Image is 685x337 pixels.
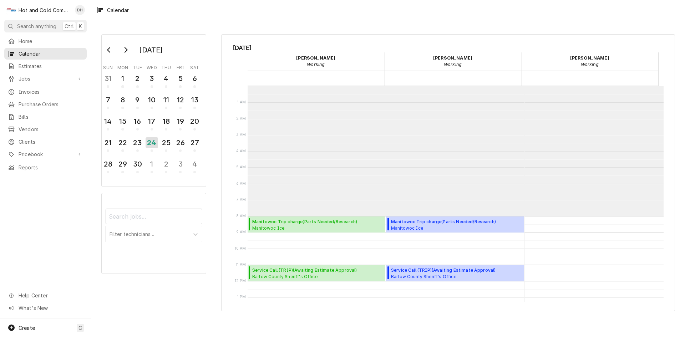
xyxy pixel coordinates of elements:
span: Home [19,37,83,45]
span: Service Call (TRIP) ( Awaiting Estimate Approval ) [391,267,496,274]
div: 9 [132,95,143,105]
th: Thursday [159,62,173,71]
div: 5 [175,73,186,84]
span: 11 AM [234,262,248,267]
a: Vendors [4,123,87,135]
th: Tuesday [130,62,144,71]
div: 25 [161,137,172,148]
span: What's New [19,304,82,312]
button: Go to next month [118,44,133,56]
span: Bills [19,113,83,121]
div: 23 [132,137,143,148]
th: Wednesday [144,62,159,71]
span: Manitowoc Trip charge ( Parts Needed/Research ) [252,219,365,225]
strong: [PERSON_NAME] [296,55,335,61]
span: Reports [19,164,83,171]
div: 12 [175,95,186,105]
div: 3 [175,159,186,169]
span: Jobs [19,75,72,82]
a: Calendar [4,48,87,60]
span: Search anything [17,22,56,30]
div: 4 [161,73,172,84]
span: Service Call (TRIP) ( Awaiting Estimate Approval ) [252,267,357,274]
strong: [PERSON_NAME] [570,55,609,61]
div: Calendar Calendar [221,34,675,311]
span: Ctrl [65,22,74,30]
a: Go to What's New [4,302,87,314]
span: Manitowoc Ice Los Potros Mexican Restaurant / [STREET_ADDRESS] [252,225,365,231]
span: Clients [19,138,83,145]
span: Pricebook [19,150,72,158]
div: Manitowoc Trip charge(Parts Needed/Research)Manitowoc IceLos Potros Mexican Restaurant / [STREET_... [248,216,385,233]
a: Reports [4,162,87,173]
div: 29 [117,159,128,169]
div: Calendar Filters [106,202,202,250]
div: 26 [175,137,186,148]
div: Service Call (TRIP)(Awaiting Estimate Approval)Bartow County Sheriff's OfficeKitchen / [STREET_AD... [248,265,385,281]
a: Home [4,35,87,47]
div: H [6,5,16,15]
div: 20 [189,116,200,127]
input: Search jobs... [106,209,202,224]
span: 3 AM [234,132,248,138]
span: 10 AM [233,246,248,251]
div: 18 [161,116,172,127]
a: Clients [4,136,87,148]
div: 27 [189,137,200,148]
div: 22 [117,137,128,148]
em: Working [581,62,599,67]
div: 31 [102,73,113,84]
div: 30 [132,159,143,169]
span: Create [19,325,35,331]
a: Go to Jobs [4,73,87,85]
div: [DATE] [137,44,165,56]
div: David Harris - Working [384,52,521,70]
div: 2 [161,159,172,169]
div: 10 [146,95,157,105]
div: 7 [102,95,113,105]
span: Manitowoc Ice Los Potros Mexican Restaurant / [STREET_ADDRESS] [391,225,504,231]
span: 1 PM [235,294,248,300]
div: [Service] Service Call (TRIP) Bartow County Sheriff's Office Kitchen / 103 Zena Dr, Cartersville,... [248,265,385,281]
div: 17 [146,116,157,127]
span: C [78,324,82,332]
div: 13 [189,95,200,105]
span: Invoices [19,88,83,96]
div: Hot and Cold Commercial Kitchens, Inc. [19,6,71,14]
em: Working [307,62,325,67]
a: Go to Pricebook [4,148,87,160]
span: 2 AM [234,116,248,122]
div: 21 [102,137,113,148]
span: 4 AM [234,148,248,154]
a: Purchase Orders [4,98,87,110]
span: Bartow County Sheriff's Office Kitchen / [STREET_ADDRESS] [252,274,357,279]
span: 7 AM [235,197,248,203]
span: Estimates [19,62,83,70]
div: 1 [146,159,157,169]
div: [Service] Manitowoc Trip charge Manitowoc Ice Los Potros Mexican Restaurant / 233 Wax Rd SE, Silv... [248,216,385,233]
th: Monday [115,62,130,71]
div: 19 [175,116,186,127]
em: Working [444,62,462,67]
span: 6 AM [234,181,248,187]
span: Help Center [19,292,82,299]
span: Vendors [19,126,83,133]
div: 3 [146,73,157,84]
strong: [PERSON_NAME] [433,55,472,61]
div: Manitowoc Trip charge(Parts Needed/Research)Manitowoc IceLos Potros Mexican Restaurant / [STREET_... [386,216,524,233]
span: 1 AM [235,99,248,105]
a: Bills [4,111,87,123]
div: Daryl Harris's Avatar [75,5,85,15]
div: 16 [132,116,143,127]
div: Daryl Harris - Working [248,52,385,70]
div: 4 [189,159,200,169]
div: 24 [146,137,158,148]
div: Calendar Day Picker [101,34,206,187]
div: 15 [117,116,128,127]
button: Go to previous month [102,44,116,56]
span: 5 AM [234,164,248,170]
span: Manitowoc Trip charge ( Parts Needed/Research ) [391,219,504,225]
div: [Service] Service Call (TRIP) Bartow County Sheriff's Office Kitchen / 103 Zena Dr, Cartersville,... [386,265,524,281]
a: Estimates [4,60,87,72]
a: Invoices [4,86,87,98]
